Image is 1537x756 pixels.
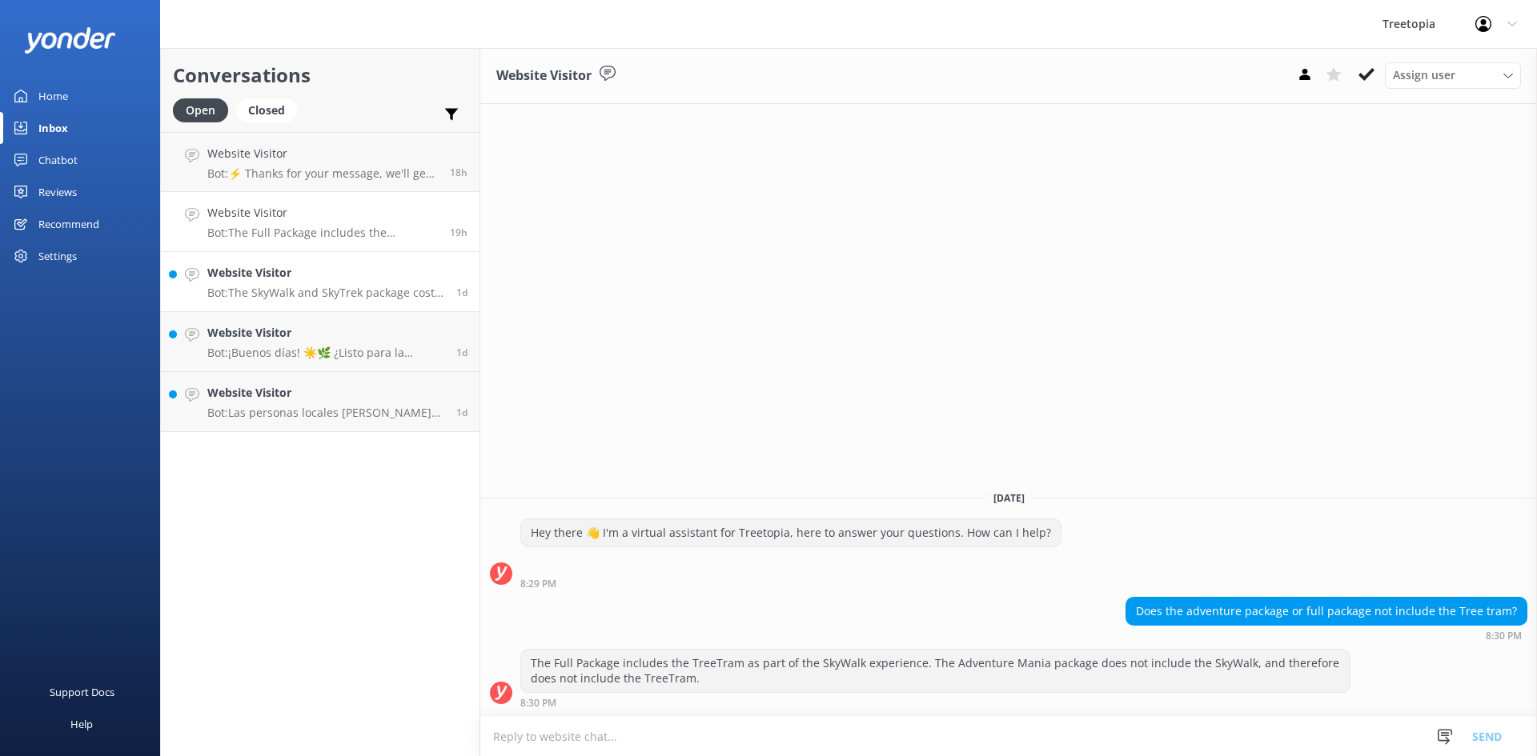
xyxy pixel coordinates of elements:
span: Sep 08 2025 08:30pm (UTC -06:00) America/Mexico_City [450,226,468,239]
a: Website VisitorBot:Las personas locales [PERSON_NAME][GEOGRAPHIC_DATA], al ser residentes de [GEO... [161,372,480,432]
img: yonder-white-logo.png [24,27,116,54]
span: [DATE] [984,491,1034,505]
div: Help [70,708,93,740]
div: Sep 08 2025 08:30pm (UTC -06:00) America/Mexico_City [1126,630,1527,641]
div: Sep 08 2025 08:30pm (UTC -06:00) America/Mexico_City [520,697,1350,708]
h4: Website Visitor [207,204,438,222]
div: Support Docs [50,676,114,708]
div: Chatbot [38,144,78,176]
h4: Website Visitor [207,324,444,342]
strong: 8:30 PM [520,698,556,708]
span: Sep 08 2025 01:21pm (UTC -06:00) America/Mexico_City [456,286,468,299]
h4: Website Visitor [207,145,438,162]
h2: Conversations [173,60,468,90]
div: Recommend [38,208,99,240]
p: Bot: ⚡ Thanks for your message, we'll get back to you as soon as we can. You're also welcome to k... [207,166,438,181]
a: Website VisitorBot:The SkyWalk and SkyTrek package costs $114 for adults and $89 for kids for a g... [161,252,480,312]
a: Closed [236,101,305,118]
a: Website VisitorBot:⚡ Thanks for your message, we'll get back to you as soon as we can. You're als... [161,132,480,192]
p: Bot: The Full Package includes the TreeTram as part of the SkyWalk experience. The Adventure Mani... [207,226,438,240]
span: Sep 08 2025 08:11am (UTC -06:00) America/Mexico_City [456,406,468,419]
div: Inbox [38,112,68,144]
strong: 8:30 PM [1486,631,1522,641]
h4: Website Visitor [207,264,444,282]
h4: Website Visitor [207,384,444,402]
div: Open [173,98,228,122]
span: Sep 08 2025 11:22am (UTC -06:00) America/Mexico_City [456,346,468,359]
p: Bot: The SkyWalk and SkyTrek package costs $114 for adults and $89 for kids for a guided tour. Yo... [207,286,444,300]
div: Home [38,80,68,112]
a: Website VisitorBot:¡Buenos días! ☀️🌿 ¿Listo para la aventura o necesitas info? 🚀.1d [161,312,480,372]
div: Settings [38,240,77,272]
p: Bot: ¡Buenos días! ☀️🌿 ¿Listo para la aventura o necesitas info? 🚀. [207,346,444,360]
div: Closed [236,98,297,122]
div: Hey there 👋 I'm a virtual assistant for Treetopia, here to answer your questions. How can I help? [521,519,1061,546]
div: Does the adventure package or full package not include the Tree tram? [1126,598,1527,625]
div: The Full Package includes the TreeTram as part of the SkyWalk experience. The Adventure Mania pac... [521,650,1350,692]
div: Reviews [38,176,77,208]
a: Open [173,101,236,118]
span: Sep 08 2025 09:07pm (UTC -06:00) America/Mexico_City [450,166,468,179]
a: Website VisitorBot:The Full Package includes the TreeTram as part of the SkyWalk experience. The ... [161,192,480,252]
div: Sep 08 2025 08:29pm (UTC -06:00) America/Mexico_City [520,578,1061,589]
span: Assign user [1393,66,1455,84]
strong: 8:29 PM [520,579,556,589]
p: Bot: Las personas locales [PERSON_NAME][GEOGRAPHIC_DATA], al ser residentes de [GEOGRAPHIC_DATA],... [207,406,444,420]
h3: Website Visitor [496,66,592,86]
div: Assign User [1385,62,1521,88]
